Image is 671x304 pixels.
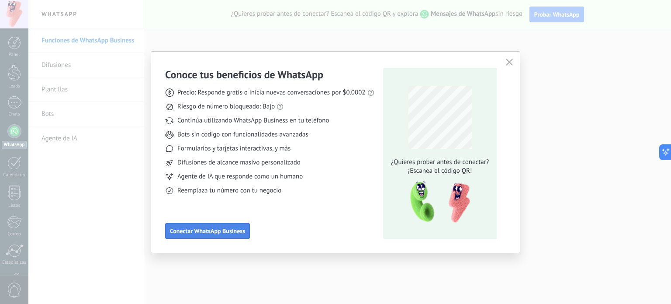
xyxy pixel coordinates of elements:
span: Agente de IA que responde como un humano [177,172,303,181]
img: qr-pic-1x.png [403,179,472,226]
span: Riesgo de número bloqueado: Bajo [177,102,275,111]
span: Formularios y tarjetas interactivas, y más [177,144,291,153]
span: Bots sin código con funcionalidades avanzadas [177,130,308,139]
button: Conectar WhatsApp Business [165,223,250,239]
h3: Conoce tus beneficios de WhatsApp [165,68,323,81]
span: ¿Quieres probar antes de conectar? [388,158,491,167]
span: Conectar WhatsApp Business [170,228,245,234]
span: Difusiones de alcance masivo personalizado [177,158,301,167]
span: Reemplaza tu número con tu negocio [177,186,281,195]
span: Precio: Responde gratis o inicia nuevas conversaciones por $0.0002 [177,88,366,97]
span: Continúa utilizando WhatsApp Business en tu teléfono [177,116,329,125]
span: ¡Escanea el código QR! [388,167,491,175]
